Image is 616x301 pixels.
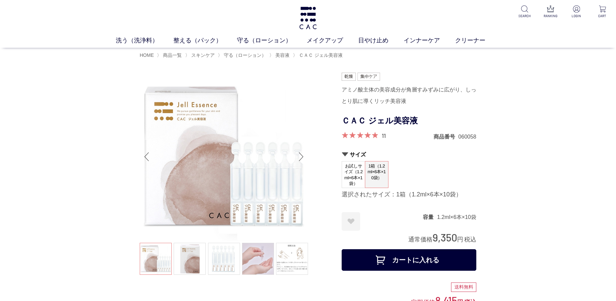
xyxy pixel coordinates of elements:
[190,52,215,58] a: スキンケア
[342,212,360,231] a: お気に入りに登録する
[568,5,585,18] a: LOGIN
[163,52,182,58] span: 商品一覧
[298,52,343,58] a: ＣＡＣ ジェル美容液
[224,52,266,58] span: 守る（ローション）
[594,5,611,18] a: CART
[342,161,365,188] span: お試しサイズ（1.2ml×6本×1袋）
[299,52,343,58] span: ＣＡＣ ジェル美容液
[269,52,291,59] li: 〉
[223,52,266,58] a: 守る（ローション）
[157,52,183,59] li: 〉
[382,132,386,139] a: 11
[140,73,308,241] img: ＣＡＣ ジェル美容液 1箱（1.2ml×6本×10袋）
[455,36,501,45] a: クリーナー
[423,214,437,221] dt: 容量
[451,283,476,292] div: 送料無料
[293,52,344,59] li: 〉
[457,236,463,243] span: 円
[191,52,215,58] span: スキンケア
[307,36,358,45] a: メイクアップ
[365,161,388,183] span: 1箱（1.2ml×6本×10袋）
[408,236,433,243] span: 通常価格
[140,143,153,170] div: Previous slide
[358,36,404,45] a: 日やけ止め
[295,143,308,170] div: Next slide
[342,151,476,158] h2: サイズ
[342,73,356,81] img: 乾燥
[458,133,476,140] dd: 060058
[433,231,457,243] span: 9,350
[542,13,559,18] p: RANKING
[116,36,173,45] a: 洗う（洗浄料）
[342,249,476,271] button: カートに入れる
[594,13,611,18] p: CART
[434,133,458,140] dt: 商品番号
[542,5,559,18] a: RANKING
[516,13,533,18] p: SEARCH
[162,52,182,58] a: 商品一覧
[342,191,476,199] div: 選択されたサイズ：1箱（1.2ml×6本×10袋）
[404,36,455,45] a: インナーケア
[357,73,380,81] img: 集中ケア
[516,5,533,18] a: SEARCH
[464,236,476,243] span: 税込
[568,13,585,18] p: LOGIN
[140,52,154,58] a: HOME
[342,84,476,107] div: アミノ酸主体の美容成分が角層すみずみに広がり、しっとり肌に導くリッチ美容液
[342,113,476,128] h1: ＣＡＣ ジェル美容液
[237,36,307,45] a: 守る（ローション）
[173,36,237,45] a: 整える（パック）
[437,214,476,221] dd: 1.2ml×6本×10袋
[298,7,318,29] img: logo
[185,52,216,59] li: 〉
[275,52,289,58] span: 美容液
[218,52,268,59] li: 〉
[274,52,289,58] a: 美容液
